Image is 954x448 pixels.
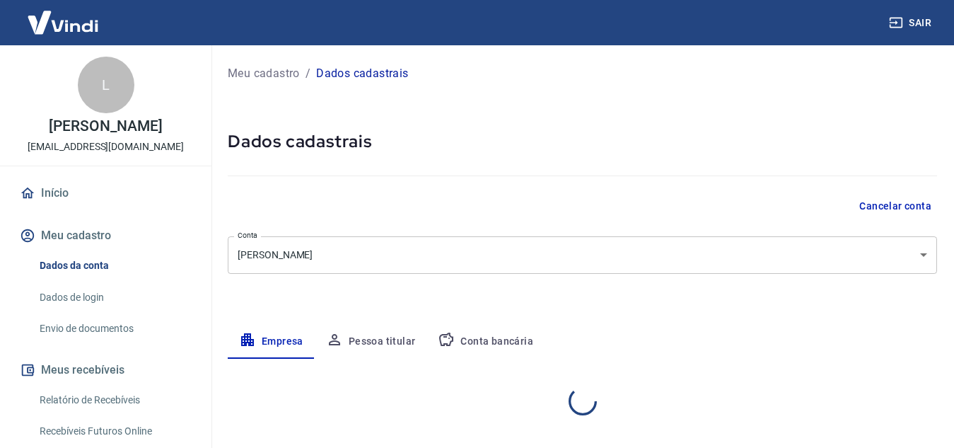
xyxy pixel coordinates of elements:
[34,283,194,312] a: Dados de login
[17,178,194,209] a: Início
[17,220,194,251] button: Meu cadastro
[228,130,937,153] h5: Dados cadastrais
[228,325,315,359] button: Empresa
[238,230,257,241] label: Conta
[315,325,427,359] button: Pessoa titular
[426,325,545,359] button: Conta bancária
[854,193,937,219] button: Cancelar conta
[34,314,194,343] a: Envio de documentos
[228,65,300,82] a: Meu cadastro
[34,417,194,446] a: Recebíveis Futuros Online
[34,386,194,415] a: Relatório de Recebíveis
[49,119,162,134] p: [PERSON_NAME]
[78,57,134,113] div: L
[316,65,408,82] p: Dados cadastrais
[28,139,184,154] p: [EMAIL_ADDRESS][DOMAIN_NAME]
[886,10,937,36] button: Sair
[34,251,194,280] a: Dados da conta
[306,65,310,82] p: /
[17,355,194,386] button: Meus recebíveis
[228,236,937,274] div: [PERSON_NAME]
[17,1,109,44] img: Vindi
